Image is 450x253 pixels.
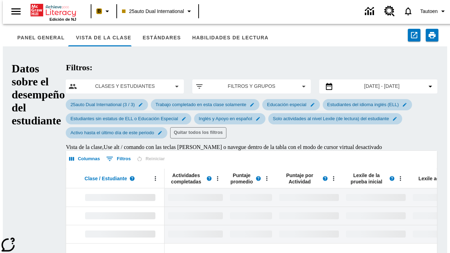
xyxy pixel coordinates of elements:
span: Solo actividades al nivel Lexile (de lectura) del estudiante [269,116,393,121]
span: [DATE] - [DATE] [364,83,400,90]
span: B [97,7,101,15]
button: Abrir menú [212,173,223,184]
div: Editar Seleccionado filtro de Estudiantes del idioma inglés (ELL) elemento de submenú [323,99,412,110]
span: Lexile de la prueba inicial [346,172,387,185]
button: Panel general [12,30,70,46]
button: Boost El color de la clase es melocotón. Cambiar el color de la clase. [94,5,114,18]
div: Sin datos, [165,225,226,243]
button: Mostrar filtros [104,153,133,164]
button: Lea más sobre el Lexile de la prueba inicial [387,173,397,184]
a: Notificaciones [399,2,417,20]
span: Edición de NJ [50,17,76,21]
span: Puntaje promedio [230,172,253,185]
button: Abrir menú [395,173,406,184]
h2: Filtros: [66,63,437,72]
button: Perfil/Configuración [417,5,450,18]
button: Lea más sobre el Puntaje promedio [253,173,264,184]
a: Centro de recursos, Se abrirá en una pestaña nueva. [380,2,399,21]
button: Lea más sobre Actividades completadas [204,173,214,184]
div: Editar Seleccionado filtro de Solo actividades al nivel Lexile (de lectura) del estudiante elemen... [268,113,402,124]
span: Lexile actual [418,175,448,182]
span: Filtros y grupos [209,83,294,90]
span: Educación especial [263,102,310,107]
span: Estudiantes del idioma inglés (ELL) [323,102,403,107]
div: Sin datos, [226,225,276,243]
button: Abrir menú [262,173,272,184]
span: Actividades completadas [168,172,204,185]
div: Sin datos, [165,188,226,207]
div: Sin datos, [226,207,276,225]
button: Estándares [137,30,187,46]
button: Lea más sobre Clase / Estudiante [127,173,137,184]
span: Tautoen [420,8,438,15]
button: Abrir menú [150,173,161,184]
span: Clases y estudiantes [83,83,167,90]
span: Estudiantes sin estatus de ELL o Educación Especial [66,116,182,121]
span: 25auto Dual International (3 / 3) [66,102,139,107]
div: Editar Seleccionado filtro de Inglés y Apoyo en español elemento de submenú [194,113,265,124]
button: Seleccione el intervalo de fechas opción del menú [322,82,435,91]
button: Seleccionar columnas [67,154,102,164]
span: 25auto Dual International [122,8,184,15]
div: Editar Seleccionado filtro de 25auto Dual International (3 / 3) elemento de submenú [66,99,148,110]
button: Seleccione las clases y los estudiantes opción del menú [69,82,181,91]
span: Activo hasta el último día de este periodo [66,130,158,135]
button: Lea más sobre el Puntaje por actividad [320,173,330,184]
a: Centro de información [361,2,380,21]
div: Editar Seleccionado filtro de Trabajo completado en esta clase solamente elemento de submenú [151,99,259,110]
div: Vista de la clase , Use alt / comando con las teclas [PERSON_NAME] o navegue dentro de la tabla c... [66,144,437,150]
span: Puntaje por Actividad [279,172,320,185]
div: Portada [31,2,76,21]
div: Editar Seleccionado filtro de Estudiantes sin estatus de ELL o Educación Especial elemento de sub... [66,113,191,124]
button: Abrir menú [328,173,339,184]
span: Trabajo completado en esta clase solamente [151,102,250,107]
div: Sin datos, [165,207,226,225]
span: Inglés y Apoyo en español [194,116,256,121]
button: Exportar a CSV [408,29,420,41]
button: Vista de la clase [70,30,137,46]
button: Clase: 25auto Dual International, Selecciona una clase [119,5,196,18]
div: Sin datos, [226,188,276,207]
button: Abrir el menú lateral [6,1,26,22]
button: Imprimir [426,29,438,41]
button: Habilidades de lectura [187,30,274,46]
button: Aplicar filtros opción del menú [195,82,308,91]
div: Editar Seleccionado filtro de Activo hasta el último día de este periodo elemento de submenú [66,127,167,138]
div: Editar Seleccionado filtro de Educación especial elemento de submenú [262,99,320,110]
svg: Collapse Date Range Filter [426,82,435,91]
span: Clase / Estudiante [85,175,127,182]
